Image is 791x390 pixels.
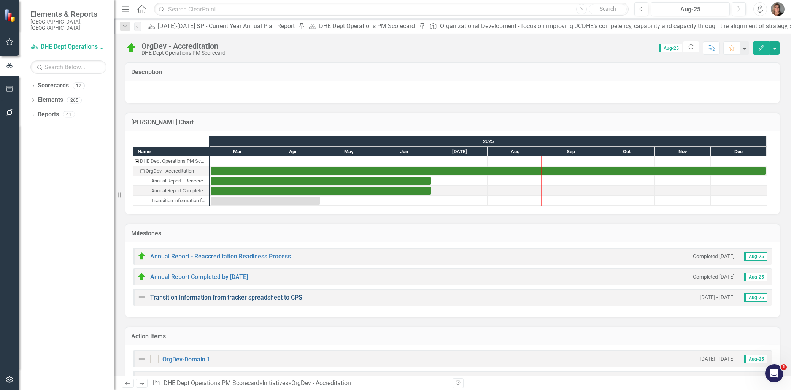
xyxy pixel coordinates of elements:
[262,379,288,387] a: Initiatives
[744,355,767,363] span: Aug-25
[211,167,766,175] div: Task: Start date: 2025-03-01 End date: 2025-12-31
[700,355,735,363] small: [DATE] - [DATE]
[125,42,138,54] img: On Target
[140,156,206,166] div: DHE Dept Operations PM Scorecard
[306,21,417,31] a: DHE Dept Operations PM Scorecard
[133,196,209,206] div: Transition information from tracker spreadsheet to CPS
[150,294,302,301] a: Transition information from tracker spreadsheet to CPS
[145,21,297,31] a: [DATE]-[DATE] SP - Current Year Annual Plan Report
[376,147,432,157] div: Jun
[131,230,774,237] h3: Milestones
[744,273,767,281] span: Aug-25
[771,2,785,16] img: Debra Kellison
[599,147,655,157] div: Oct
[133,156,209,166] div: Task: DHE Dept Operations PM Scorecard Start date: 2025-03-01 End date: 2025-03-02
[211,177,431,185] div: Task: Start date: 2025-03-01 End date: 2025-06-30
[210,147,265,157] div: Mar
[133,156,209,166] div: DHE Dept Operations PM Scorecard
[30,43,106,51] a: DHE Dept Operations PM Scorecard
[38,110,59,119] a: Reports
[765,364,783,382] iframe: Intercom live chat
[291,379,351,387] div: OrgDev - Accreditation
[137,293,146,302] img: Not Defined
[151,196,206,206] div: Transition information from tracker spreadsheet to CPS
[30,19,106,31] small: [GEOGRAPHIC_DATA], [GEOGRAPHIC_DATA]
[67,97,82,103] div: 265
[38,96,63,105] a: Elements
[319,21,417,31] div: DHE Dept Operations PM Scorecard
[211,197,320,205] div: Task: Start date: 2025-03-01 End date: 2025-04-30
[137,355,146,364] img: Not Defined
[321,147,376,157] div: May
[151,186,206,196] div: Annual Report Completed by [DATE]
[711,147,767,157] div: Dec
[432,147,488,157] div: Jul
[137,252,146,261] img: On Target
[141,42,226,50] div: OrgDev - Accreditation
[150,253,291,260] a: Annual Report - Reaccreditation Readiness Process
[4,9,17,22] img: ClearPoint Strategy
[131,333,774,340] h3: Action Items
[655,147,711,157] div: Nov
[133,186,209,196] div: Task: Start date: 2025-03-01 End date: 2025-06-30
[693,253,735,260] small: Completed [DATE]
[744,376,767,384] span: Aug-25
[146,166,194,176] div: OrgDev - Accreditation
[744,293,767,302] span: Aug-25
[133,166,209,176] div: OrgDev - Accreditation
[210,136,767,146] div: 2025
[158,21,297,31] div: [DATE]-[DATE] SP - Current Year Annual Plan Report
[653,5,727,14] div: Aug-25
[133,147,209,156] div: Name
[141,50,226,56] div: DHE Dept Operations PM Scorecard
[152,379,447,388] div: » »
[38,81,69,90] a: Scorecards
[133,186,209,196] div: Annual Report Completed by June 30, 2025
[600,6,616,12] span: Search
[133,196,209,206] div: Task: Start date: 2025-03-01 End date: 2025-04-30
[30,10,106,19] span: Elements & Reports
[781,364,787,370] span: 1
[133,166,209,176] div: Task: Start date: 2025-03-01 End date: 2025-12-31
[543,147,599,157] div: Sep
[150,273,248,281] a: Annual Report Completed by [DATE]
[651,2,730,16] button: Aug-25
[265,147,321,157] div: Apr
[151,176,206,186] div: Annual Report - Reaccreditation Readiness Process
[164,379,259,387] a: DHE Dept Operations PM Scorecard
[154,3,629,16] input: Search ClearPoint...
[162,356,210,363] a: OrgDev-Domain 1
[488,147,543,157] div: Aug
[589,4,627,14] button: Search
[63,111,75,118] div: 41
[744,252,767,261] span: Aug-25
[73,82,85,89] div: 12
[137,375,146,384] img: Not Defined
[137,272,146,281] img: On Target
[133,176,209,186] div: Task: Start date: 2025-03-01 End date: 2025-06-30
[211,187,431,195] div: Task: Start date: 2025-03-01 End date: 2025-06-30
[30,60,106,74] input: Search Below...
[659,44,682,52] span: Aug-25
[133,176,209,186] div: Annual Report - Reaccreditation Readiness Process
[700,294,735,301] small: [DATE] - [DATE]
[693,273,735,281] small: Completed [DATE]
[131,119,774,126] h3: [PERSON_NAME] Chart
[131,69,774,76] h3: Description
